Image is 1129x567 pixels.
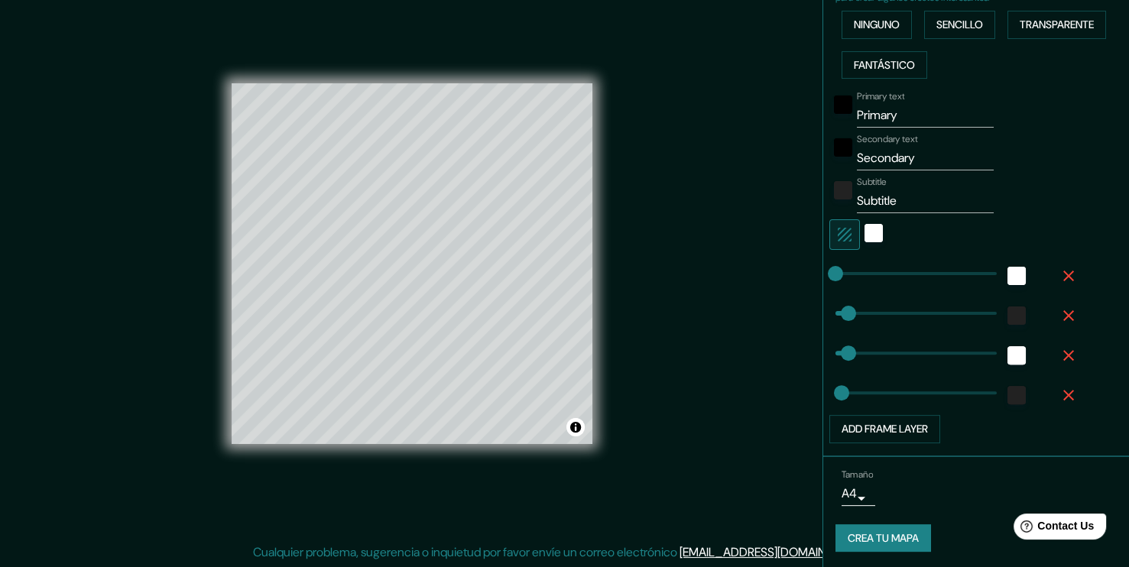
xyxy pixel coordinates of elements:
button: Ninguno [842,11,912,39]
button: Fantástico [842,51,927,79]
button: Sencillo [924,11,995,39]
button: black [834,96,852,114]
iframe: Help widget launcher [993,507,1112,550]
a: [EMAIL_ADDRESS][DOMAIN_NAME] [680,544,868,560]
button: white [1007,346,1026,364]
button: white [865,224,883,242]
button: color-222222 [834,181,852,199]
label: Primary text [857,90,904,103]
div: A4 [842,481,875,506]
button: white [1007,267,1026,285]
button: Toggle attribution [566,418,585,436]
button: black [834,138,852,157]
button: color-222222 [1007,386,1026,404]
button: Transparente [1007,11,1106,39]
button: color-222222 [1007,306,1026,325]
label: Tamaño [842,468,873,481]
button: Crea tu mapa [835,524,931,552]
label: Secondary text [857,133,918,146]
button: Add frame layer [829,415,940,443]
p: Cualquier problema, sugerencia o inquietud por favor envíe un correo electrónico . [253,543,871,562]
label: Subtitle [857,176,887,189]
